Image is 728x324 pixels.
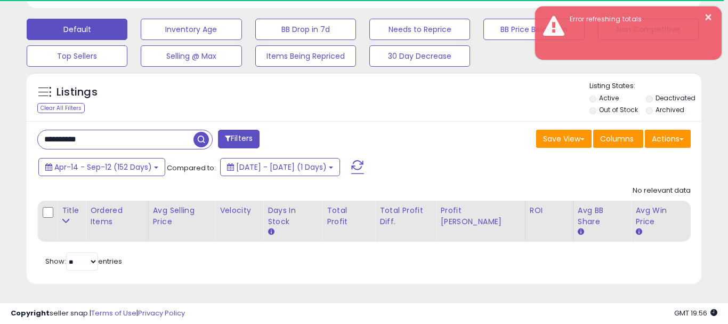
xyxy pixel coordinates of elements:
[633,186,691,196] div: No relevant data
[589,81,701,91] p: Listing States:
[530,205,569,216] div: ROI
[62,205,81,216] div: Title
[27,45,127,67] button: Top Sellers
[27,19,127,40] button: Default
[167,163,216,173] span: Compared to:
[656,93,695,102] label: Deactivated
[268,205,318,227] div: Days In Stock
[674,308,717,318] span: 2025-09-11 19:56 GMT
[45,256,122,266] span: Show: entries
[599,93,619,102] label: Active
[379,205,431,227] div: Total Profit Diff.
[635,227,642,237] small: Avg Win Price.
[11,308,50,318] strong: Copyright
[56,85,98,100] h5: Listings
[635,205,686,227] div: Avg Win Price
[600,133,634,144] span: Columns
[90,205,143,227] div: Ordered Items
[268,227,274,237] small: Days In Stock.
[11,309,185,319] div: seller snap | |
[220,158,340,176] button: [DATE] - [DATE] (1 Days)
[255,19,356,40] button: BB Drop in 7d
[54,162,152,172] span: Apr-14 - Sep-12 (152 Days)
[578,205,626,227] div: Avg BB Share
[153,205,211,227] div: Avg Selling Price
[578,227,584,237] small: Avg BB Share.
[562,14,714,25] div: Error refreshing totals
[440,205,520,227] div: Profit [PERSON_NAME]
[369,19,470,40] button: Needs to Reprice
[255,45,356,67] button: Items Being Repriced
[218,130,260,148] button: Filters
[37,103,85,113] div: Clear All Filters
[369,45,470,67] button: 30 Day Decrease
[141,19,241,40] button: Inventory Age
[236,162,327,172] span: [DATE] - [DATE] (1 Days)
[220,205,258,216] div: Velocity
[483,19,584,40] button: BB Price Below Min
[327,205,370,227] div: Total Profit
[141,45,241,67] button: Selling @ Max
[38,158,165,176] button: Apr-14 - Sep-12 (152 Days)
[536,130,592,148] button: Save View
[645,130,691,148] button: Actions
[593,130,643,148] button: Columns
[91,308,136,318] a: Terms of Use
[656,105,684,114] label: Archived
[599,105,638,114] label: Out of Stock
[138,308,185,318] a: Privacy Policy
[704,11,713,24] button: ×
